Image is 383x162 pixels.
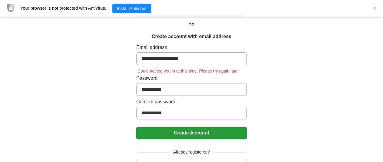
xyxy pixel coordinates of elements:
label: Confirm password [136,98,247,105]
span: Already registered? [170,149,213,155]
span: Could not log you in at this time. Please try again later [136,69,240,73]
label: Email address [136,44,247,51]
span: OR [185,22,198,28]
button: Create Account [136,127,247,139]
h1: Create account with email address [152,33,231,40]
label: Password [136,75,247,82]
